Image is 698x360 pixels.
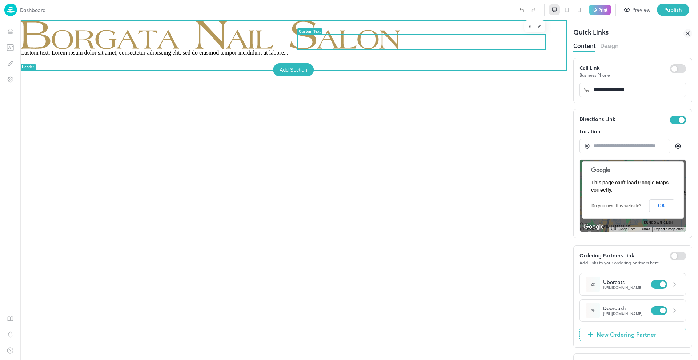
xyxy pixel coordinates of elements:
[598,8,607,12] p: Print
[579,128,686,135] div: Location
[657,4,689,16] button: Publish
[4,4,17,16] img: logo-86c26b7e.jpg
[591,180,669,193] span: This page can't load Google Maps correctly.
[603,279,651,285] div: Ubereats
[527,4,540,16] label: Redo (Ctrl + Y)
[573,27,609,40] div: Quick Links
[514,1,524,11] button: Design
[253,43,293,56] div: Add Section
[515,4,527,16] label: Undo (Ctrl + Z)
[582,222,606,232] a: Open this area in Google Maps (opens a new window)
[664,6,682,14] div: Publish
[600,40,619,50] button: Design
[649,199,674,212] button: OK
[582,222,606,232] img: Google
[654,227,683,231] a: Report a map error
[579,252,670,259] div: Ordering Partners Link
[1,45,14,49] div: Header
[603,305,651,311] div: Doordash
[579,328,686,341] button: New Ordering Partner
[579,259,670,266] div: Add links to your ordering partners here.
[620,4,655,16] button: Preview
[593,330,656,339] span: New Ordering Partner
[573,40,596,50] button: Content
[579,115,670,123] p: Directions Link
[632,6,650,14] div: Preview
[20,6,46,14] p: Dashboard
[640,227,650,231] a: Terms (opens in new tab)
[611,227,616,230] button: Keyboard shortcuts
[603,311,651,316] div: [URL][DOMAIN_NAME]
[579,72,670,78] p: Business Phone
[579,64,670,72] p: Call Link
[620,227,635,232] button: Map Data
[603,285,651,289] div: [URL][DOMAIN_NAME]
[591,203,641,208] a: Do you own this website?
[505,1,514,11] button: Edit
[278,9,300,13] div: Custom Text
